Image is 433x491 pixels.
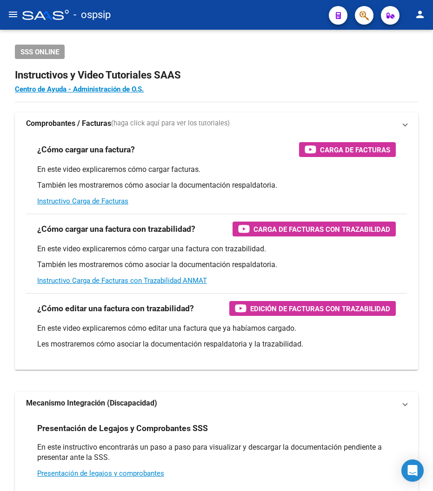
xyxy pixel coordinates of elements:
[15,112,418,135] mat-expansion-panel-header: Comprobantes / Facturas(haga click aquí para ver los tutoriales)
[299,142,396,157] button: Carga de Facturas
[37,197,128,205] a: Instructivo Carga de Facturas
[320,144,390,156] span: Carga de Facturas
[15,392,418,414] mat-expansion-panel-header: Mecanismo Integración (Discapacidad)
[37,143,135,156] h3: ¿Cómo cargar una factura?
[37,223,195,236] h3: ¿Cómo cargar una factura con trazabilidad?
[26,398,157,408] strong: Mecanismo Integración (Discapacidad)
[229,301,396,316] button: Edición de Facturas con Trazabilidad
[7,9,19,20] mat-icon: menu
[111,118,230,129] span: (haga click aquí para ver los tutoriales)
[37,164,396,175] p: En este video explicaremos cómo cargar facturas.
[37,244,396,254] p: En este video explicaremos cómo cargar una factura con trazabilidad.
[20,48,59,56] span: SSS ONLINE
[26,118,111,129] strong: Comprobantes / Facturas
[15,66,418,84] h2: Instructivos y Video Tutoriales SAAS
[37,276,207,285] a: Instructivo Carga de Facturas con Trazabilidad ANMAT
[37,442,396,463] p: En este instructivo encontrarás un paso a paso para visualizar y descargar la documentación pendi...
[15,135,418,370] div: Comprobantes / Facturas(haga click aquí para ver los tutoriales)
[233,222,396,236] button: Carga de Facturas con Trazabilidad
[37,260,396,270] p: También les mostraremos cómo asociar la documentación respaldatoria.
[15,85,144,93] a: Centro de Ayuda - Administración de O.S.
[37,469,164,478] a: Presentación de legajos y comprobantes
[15,45,65,59] button: SSS ONLINE
[250,303,390,314] span: Edición de Facturas con Trazabilidad
[37,339,396,349] p: Les mostraremos cómo asociar la documentación respaldatoria y la trazabilidad.
[253,223,390,235] span: Carga de Facturas con Trazabilidad
[37,323,396,334] p: En este video explicaremos cómo editar una factura que ya habíamos cargado.
[37,302,194,315] h3: ¿Cómo editar una factura con trazabilidad?
[401,459,424,482] div: Open Intercom Messenger
[73,5,111,25] span: - ospsip
[414,9,426,20] mat-icon: person
[37,180,396,190] p: También les mostraremos cómo asociar la documentación respaldatoria.
[37,422,208,435] h3: Presentación de Legajos y Comprobantes SSS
